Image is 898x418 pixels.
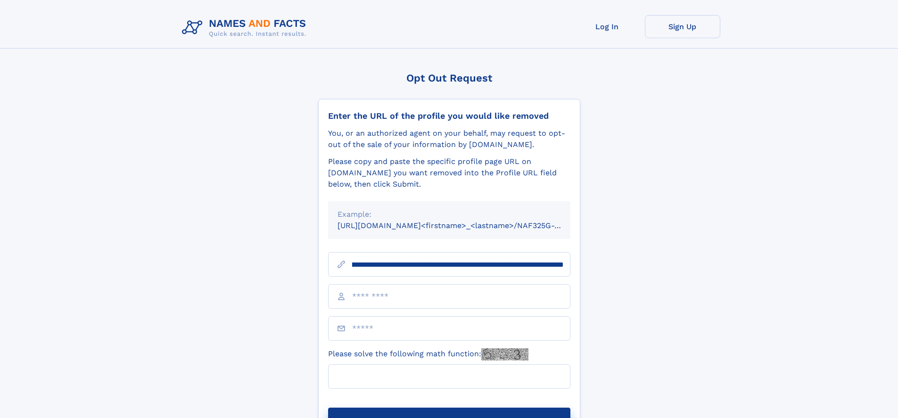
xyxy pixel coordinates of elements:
[338,209,561,220] div: Example:
[328,128,570,150] div: You, or an authorized agent on your behalf, may request to opt-out of the sale of your informatio...
[178,15,314,41] img: Logo Names and Facts
[318,72,580,84] div: Opt Out Request
[338,221,588,230] small: [URL][DOMAIN_NAME]<firstname>_<lastname>/NAF325G-xxxxxxxx
[569,15,645,38] a: Log In
[328,111,570,121] div: Enter the URL of the profile you would like removed
[645,15,720,38] a: Sign Up
[328,348,528,361] label: Please solve the following math function:
[328,156,570,190] div: Please copy and paste the specific profile page URL on [DOMAIN_NAME] you want removed into the Pr...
